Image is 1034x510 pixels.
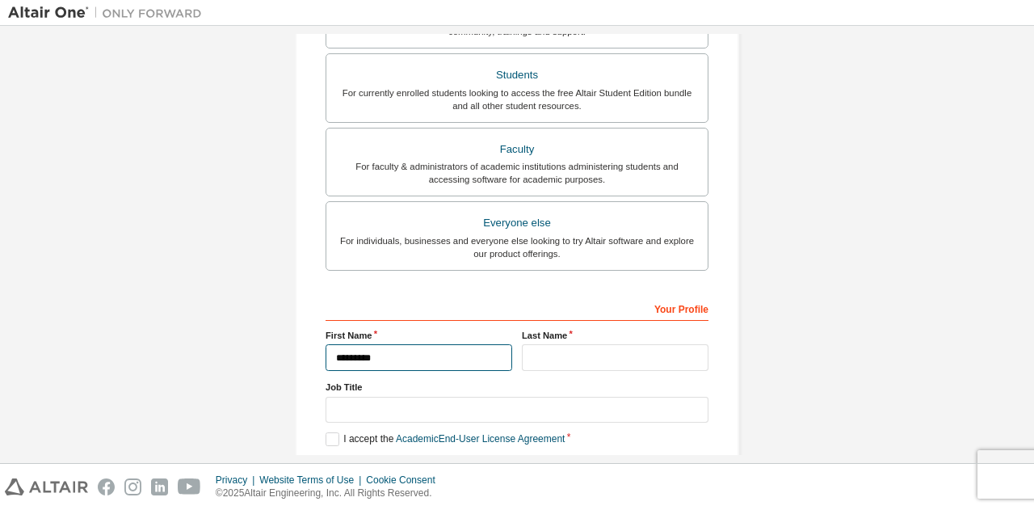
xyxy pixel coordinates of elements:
[8,5,210,21] img: Altair One
[522,329,708,342] label: Last Name
[326,381,708,394] label: Job Title
[396,433,565,445] a: Academic End-User License Agreement
[326,432,565,446] label: I accept the
[336,160,698,186] div: For faculty & administrators of academic institutions administering students and accessing softwa...
[98,478,115,495] img: facebook.svg
[336,234,698,260] div: For individuals, businesses and everyone else looking to try Altair software and explore our prod...
[336,138,698,161] div: Faculty
[326,295,708,321] div: Your Profile
[124,478,141,495] img: instagram.svg
[366,474,444,487] div: Cookie Consent
[216,474,259,487] div: Privacy
[5,478,88,495] img: altair_logo.svg
[336,212,698,234] div: Everyone else
[326,329,512,342] label: First Name
[336,86,698,112] div: For currently enrolled students looking to access the free Altair Student Edition bundle and all ...
[259,474,366,487] div: Website Terms of Use
[336,64,698,86] div: Students
[151,478,168,495] img: linkedin.svg
[216,487,445,500] p: © 2025 Altair Engineering, Inc. All Rights Reserved.
[178,478,201,495] img: youtube.svg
